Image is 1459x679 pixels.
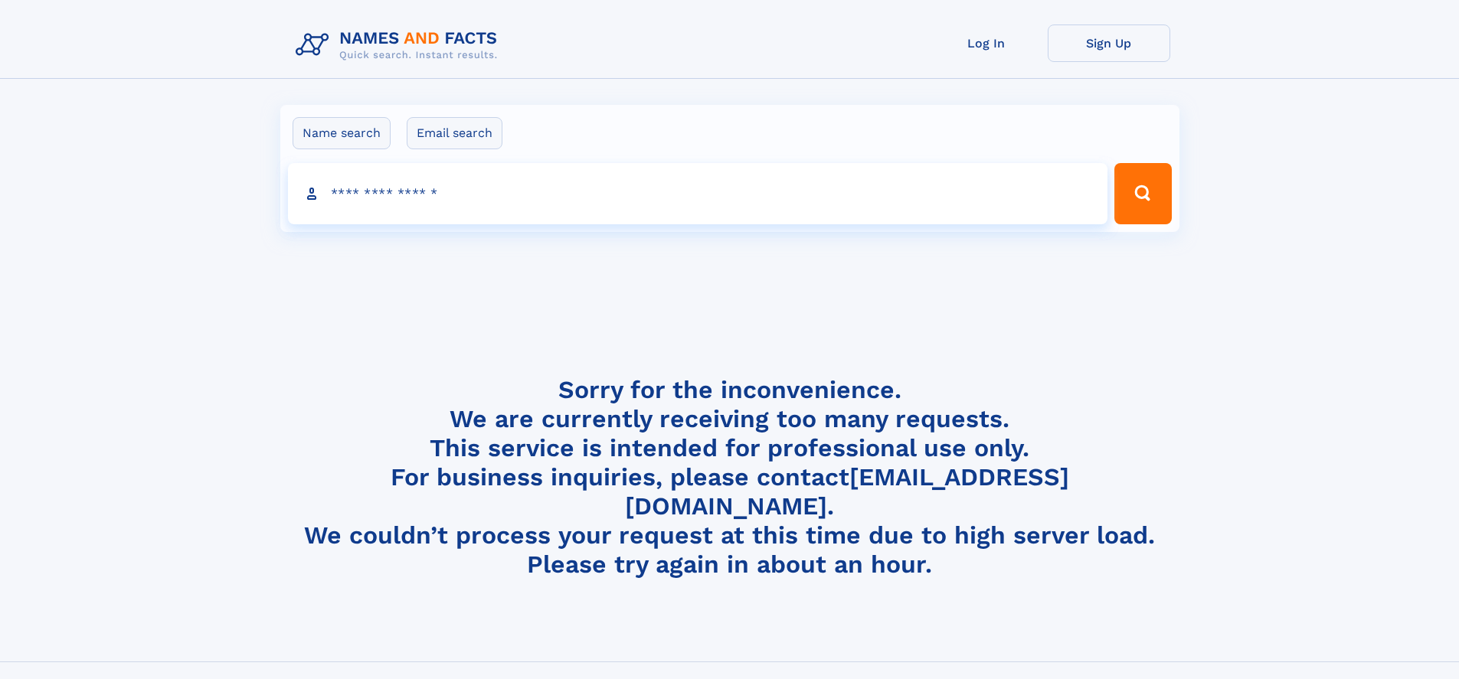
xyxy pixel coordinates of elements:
[1114,163,1171,224] button: Search Button
[1048,24,1170,62] a: Sign Up
[290,375,1170,579] h4: Sorry for the inconvenience. We are currently receiving too many requests. This service is intend...
[625,462,1069,521] a: [EMAIL_ADDRESS][DOMAIN_NAME]
[288,163,1108,224] input: search input
[407,117,502,149] label: Email search
[293,117,391,149] label: Name search
[925,24,1048,62] a: Log In
[290,24,510,66] img: Logo Names and Facts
